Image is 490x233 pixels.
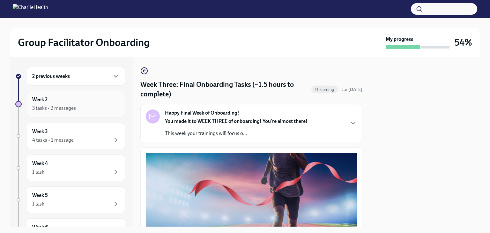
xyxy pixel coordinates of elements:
[165,109,239,117] strong: Happy Final Week of Onboarding!
[15,186,125,213] a: Week 51 task
[32,137,74,144] div: 4 tasks • 1 message
[32,160,48,167] h6: Week 4
[165,118,308,124] strong: You made it to WEEK THREE of onboarding! You're almost there!
[32,128,48,135] h6: Week 3
[32,224,48,231] h6: Week 6
[140,80,309,99] h4: Week Three: Final Onboarding Tasks (~1.5 hours to complete)
[15,91,125,117] a: Week 23 tasks • 2 messages
[13,4,48,14] img: CharlieHealth
[32,105,76,112] div: 3 tasks • 2 messages
[15,154,125,181] a: Week 41 task
[32,73,70,80] h6: 2 previous weeks
[340,86,362,93] span: September 6th, 2025 09:00
[348,87,362,92] strong: [DATE]
[455,37,472,48] h3: 54%
[32,192,48,199] h6: Week 5
[15,123,125,149] a: Week 34 tasks • 1 message
[32,200,44,207] div: 1 task
[340,87,362,92] span: Due
[32,169,44,176] div: 1 task
[165,130,308,137] p: This week your trainings will focus o...
[18,36,150,49] h2: Group Facilitator Onboarding
[386,36,413,43] strong: My progress
[27,67,125,86] div: 2 previous weeks
[32,96,48,103] h6: Week 2
[311,87,338,92] span: Upcoming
